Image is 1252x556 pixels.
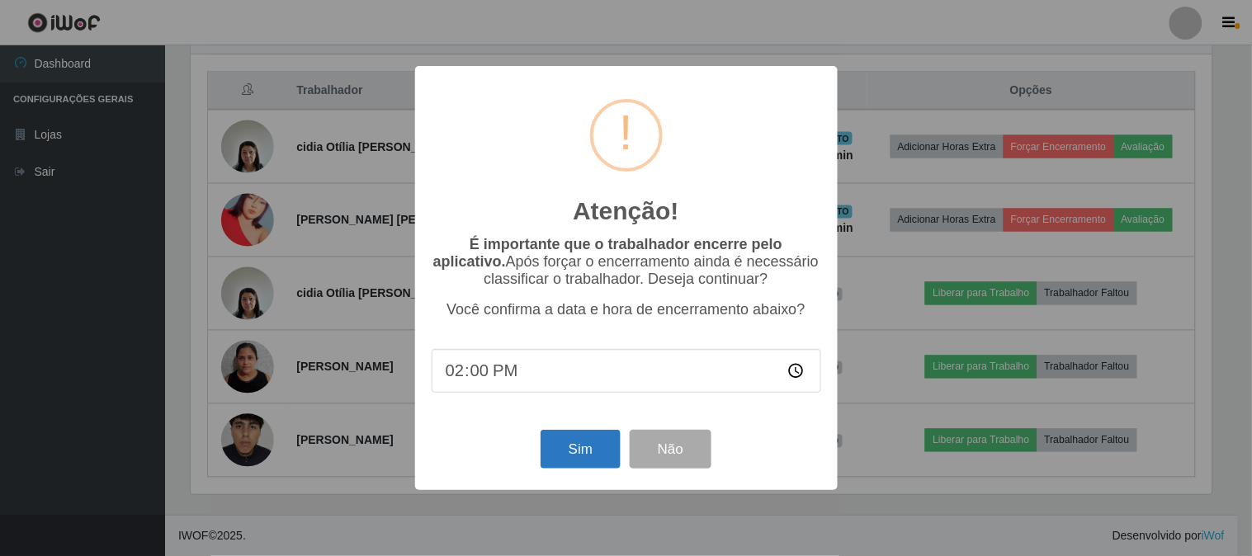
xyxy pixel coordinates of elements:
p: Você confirma a data e hora de encerramento abaixo? [432,301,821,318]
button: Não [630,430,711,469]
b: É importante que o trabalhador encerre pelo aplicativo. [433,236,782,270]
h2: Atenção! [573,196,678,226]
button: Sim [541,430,621,469]
p: Após forçar o encerramento ainda é necessário classificar o trabalhador. Deseja continuar? [432,236,821,288]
